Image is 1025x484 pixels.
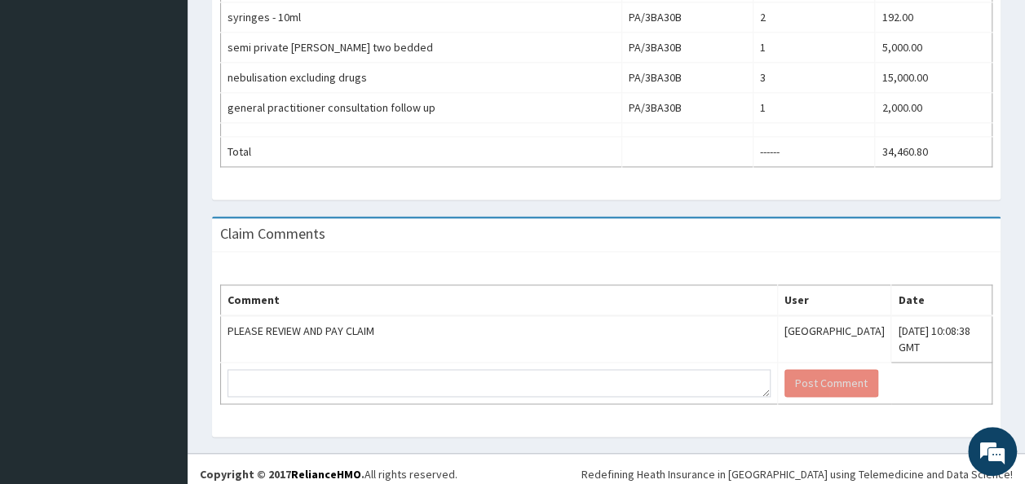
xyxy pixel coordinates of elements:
td: Total [221,137,622,167]
td: PA/3BA30B [621,93,753,123]
td: 15,000.00 [875,63,992,93]
td: [GEOGRAPHIC_DATA] [778,315,891,363]
td: general practitioner consultation follow up [221,93,622,123]
td: PA/3BA30B [621,2,753,33]
td: PA/3BA30B [621,63,753,93]
h3: Claim Comments [220,227,325,241]
button: Post Comment [784,369,878,397]
td: 5,000.00 [875,33,992,63]
td: PLEASE REVIEW AND PAY CLAIM [221,315,778,363]
td: 34,460.80 [875,137,992,167]
td: [DATE] 10:08:38 GMT [891,315,992,363]
td: syringes - 10ml [221,2,622,33]
td: 1 [753,93,874,123]
td: 192.00 [875,2,992,33]
td: 3 [753,63,874,93]
td: PA/3BA30B [621,33,753,63]
strong: Copyright © 2017 . [200,467,364,482]
div: Redefining Heath Insurance in [GEOGRAPHIC_DATA] using Telemedicine and Data Science! [581,466,1013,482]
a: RelianceHMO [291,467,361,482]
th: Date [891,285,992,316]
td: ------ [753,137,874,167]
td: 2,000.00 [875,93,992,123]
th: User [778,285,891,316]
td: semi private [PERSON_NAME] two bedded [221,33,622,63]
td: nebulisation excluding drugs [221,63,622,93]
td: 1 [753,33,874,63]
td: 2 [753,2,874,33]
th: Comment [221,285,778,316]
